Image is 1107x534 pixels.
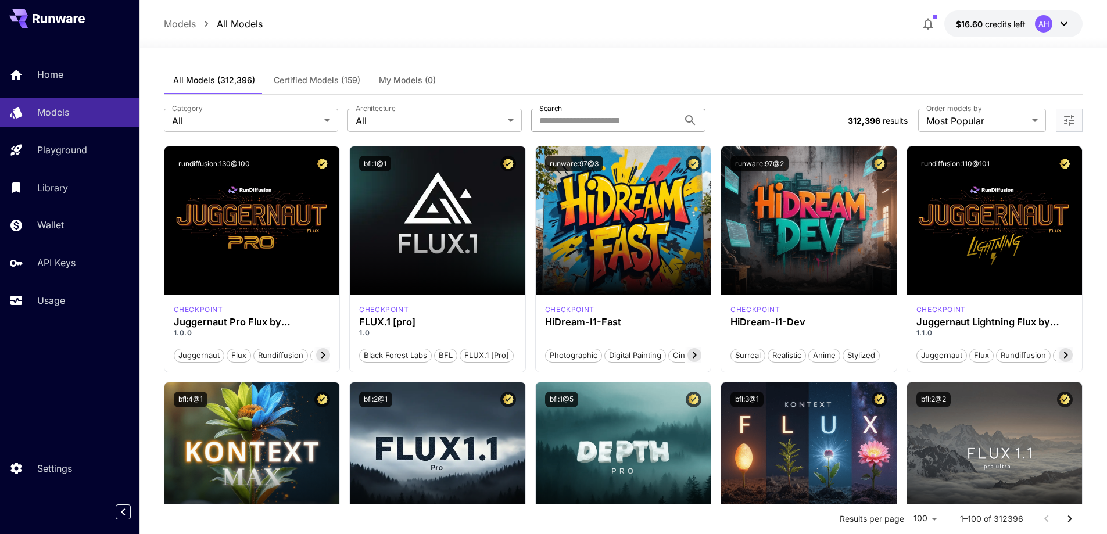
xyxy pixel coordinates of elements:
span: Cinematic [669,350,712,361]
p: checkpoint [545,304,594,315]
span: rundiffusion [254,350,307,361]
span: Stylized [843,350,879,361]
span: juggernaut [917,350,966,361]
p: 1–100 of 312396 [960,513,1023,525]
button: juggernaut [916,347,967,363]
button: bfl:1@1 [359,156,391,171]
button: Stylized [843,347,880,363]
button: Black Forest Labs [359,347,432,363]
button: bfl:2@2 [916,392,951,407]
button: flux [227,347,251,363]
button: bfl:3@1 [730,392,764,407]
button: Open more filters [1062,113,1076,128]
button: Certified Model – Vetted for best performance and includes a commercial license. [1057,392,1073,407]
p: 1.0 [359,328,516,338]
div: HiDream Fast [545,304,594,315]
span: FLUX.1 [pro] [460,350,513,361]
p: Wallet [37,218,64,232]
button: pro [310,347,332,363]
button: runware:97@2 [730,156,789,171]
button: Certified Model – Vetted for best performance and includes a commercial license. [872,392,887,407]
span: Most Popular [926,114,1027,128]
label: Category [172,103,203,113]
span: All Models (312,396) [173,75,255,85]
button: Photographic [545,347,602,363]
button: $16.59868AH [944,10,1083,37]
button: Certified Model – Vetted for best performance and includes a commercial license. [1057,156,1073,171]
label: Order models by [926,103,981,113]
div: HiDream-I1-Fast [545,317,702,328]
button: rundiffusion:130@100 [174,156,255,171]
button: Realistic [768,347,806,363]
span: Black Forest Labs [360,350,431,361]
button: Certified Model – Vetted for best performance and includes a commercial license. [500,392,516,407]
span: Digital Painting [605,350,665,361]
span: Photographic [546,350,601,361]
p: 1.1.0 [916,328,1073,338]
div: FLUX.1 D [916,304,966,315]
span: Realistic [768,350,805,361]
label: Architecture [356,103,395,113]
p: API Keys [37,256,76,270]
span: Anime [809,350,840,361]
button: rundiffusion [253,347,308,363]
button: juggernaut [174,347,224,363]
span: Surreal [731,350,765,361]
p: Library [37,181,68,195]
button: BFL [434,347,457,363]
button: Cinematic [668,347,713,363]
a: Models [164,17,196,31]
span: BFL [435,350,457,361]
span: schnell [1054,350,1088,361]
span: results [883,116,908,126]
p: Settings [37,461,72,475]
button: Certified Model – Vetted for best performance and includes a commercial license. [314,392,330,407]
button: runware:97@3 [545,156,603,171]
span: Certified Models (159) [274,75,360,85]
p: checkpoint [916,304,966,315]
div: fluxpro [359,304,409,315]
p: 1.0.0 [174,328,331,338]
span: flux [970,350,993,361]
p: Usage [37,293,65,307]
button: Certified Model – Vetted for best performance and includes a commercial license. [500,156,516,171]
button: Go to next page [1058,507,1081,531]
button: Anime [808,347,840,363]
nav: breadcrumb [164,17,263,31]
div: Juggernaut Lightning Flux by RunDiffusion [916,317,1073,328]
span: flux [227,350,250,361]
a: All Models [217,17,263,31]
p: checkpoint [730,304,780,315]
div: FLUX.1 D [174,304,223,315]
button: Collapse sidebar [116,504,131,519]
button: rundiffusion [996,347,1051,363]
span: credits left [985,19,1026,29]
div: $16.59868 [956,18,1026,30]
span: 312,396 [848,116,880,126]
label: Search [539,103,562,113]
h3: Juggernaut Pro Flux by RunDiffusion [174,317,331,328]
button: rundiffusion:110@101 [916,156,994,171]
button: bfl:1@5 [545,392,578,407]
span: pro [311,350,331,361]
h3: FLUX.1 [pro] [359,317,516,328]
p: Results per page [840,513,904,525]
button: bfl:4@1 [174,392,207,407]
div: AH [1035,15,1052,33]
span: rundiffusion [997,350,1050,361]
p: checkpoint [174,304,223,315]
button: Certified Model – Vetted for best performance and includes a commercial license. [872,156,887,171]
button: schnell [1053,347,1088,363]
h3: HiDream-I1-Dev [730,317,887,328]
p: checkpoint [359,304,409,315]
span: All [172,114,320,128]
button: Surreal [730,347,765,363]
button: Certified Model – Vetted for best performance and includes a commercial license. [314,156,330,171]
div: 100 [909,510,941,527]
button: Digital Painting [604,347,666,363]
button: Certified Model – Vetted for best performance and includes a commercial license. [686,156,701,171]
